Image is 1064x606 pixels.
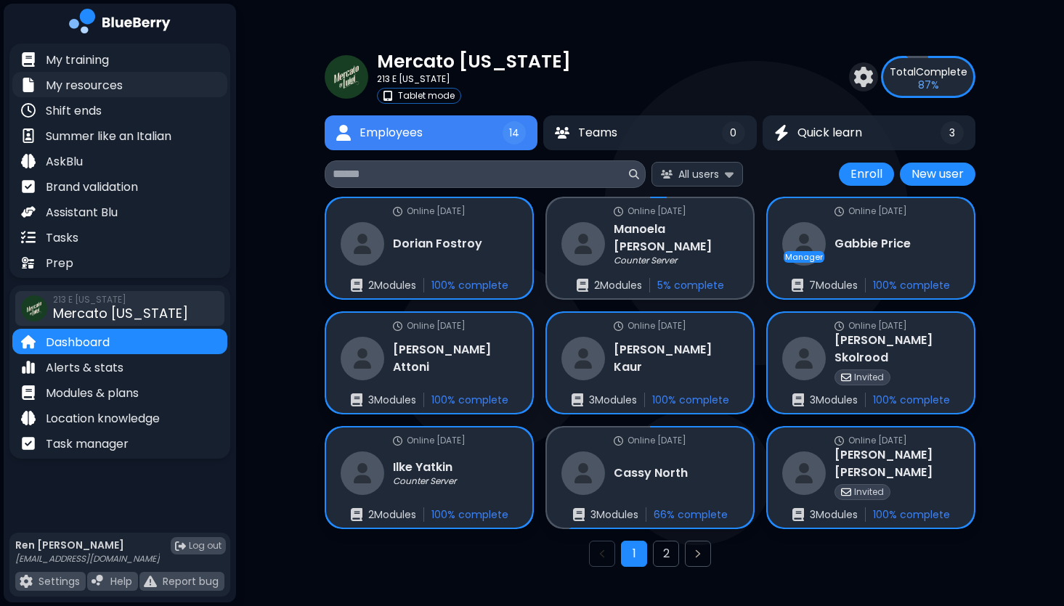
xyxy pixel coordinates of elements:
[46,204,118,221] p: Assistant Blu
[163,575,219,588] p: Report bug
[810,508,858,521] p: 3 Module s
[368,393,416,406] p: 3 Module s
[841,487,851,497] img: invited
[890,65,916,79] span: Total
[46,334,110,351] p: Dashboard
[629,169,639,179] img: search icon
[848,205,907,217] p: Online [DATE]
[834,322,844,331] img: online status
[572,393,583,406] img: enrollments
[614,436,623,446] img: online status
[38,575,80,588] p: Settings
[341,451,384,495] img: restaurant
[144,575,157,588] img: file icon
[110,575,132,588] p: Help
[848,435,907,446] p: Online [DATE]
[792,508,804,521] img: enrollments
[189,540,222,552] span: Log out
[393,322,402,331] img: online status
[614,221,739,255] h3: Manoela [PERSON_NAME]
[653,541,679,567] button: Go to page 2
[555,127,569,139] img: Teams
[46,435,129,453] p: Task manager
[614,341,739,376] h3: [PERSON_NAME] Kaur
[360,124,423,142] span: Employees
[46,255,73,272] p: Prep
[848,320,907,332] p: Online [DATE]
[431,508,508,521] p: 100 % complete
[792,279,803,292] img: enrollments
[854,486,884,498] p: Invited
[628,320,686,332] p: Online [DATE]
[890,65,967,78] p: Complete
[657,279,724,292] p: 5 % complete
[377,88,571,104] a: tabletTablet mode
[393,207,402,216] img: online status
[589,541,615,567] button: Previous page
[368,508,416,521] p: 2 Module s
[21,103,36,118] img: file icon
[873,508,950,521] p: 100 % complete
[918,78,939,91] p: 87 %
[809,279,858,292] p: 7 Module s
[900,163,975,186] button: New user
[46,359,123,377] p: Alerts & stats
[46,128,171,145] p: Summer like an Italian
[21,255,36,270] img: file icon
[834,207,844,216] img: online status
[21,335,36,349] img: file icon
[46,153,83,171] p: AskBlu
[46,179,138,196] p: Brand validation
[782,451,826,495] img: restaurant
[841,372,851,382] img: invited
[725,167,734,181] img: expand
[336,125,351,142] img: Employees
[21,436,36,451] img: file icon
[766,197,975,300] a: online statusOnline [DATE]restaurantManagerGabbie Priceenrollments7Modules100% complete
[21,78,36,92] img: file icon
[21,360,36,374] img: file icon
[661,170,673,179] img: All users
[834,446,959,481] h3: [PERSON_NAME] [PERSON_NAME]
[377,73,450,85] p: 213 E [US_STATE]
[621,541,647,567] button: Go to page 1
[785,253,823,261] p: Manager
[341,222,384,266] img: restaurant
[175,541,186,552] img: logout
[797,124,862,142] span: Quick learn
[573,508,585,521] img: enrollments
[15,553,160,565] p: [EMAIL_ADDRESS][DOMAIN_NAME]
[325,55,368,99] img: company thumbnail
[614,322,623,331] img: online status
[614,207,623,216] img: online status
[834,332,959,367] h3: [PERSON_NAME] Skolrood
[561,337,605,380] img: restaurant
[351,279,362,292] img: enrollments
[834,436,844,446] img: online status
[577,279,588,292] img: enrollments
[578,124,617,142] span: Teams
[854,372,884,383] p: Invited
[46,102,102,120] p: Shift ends
[46,77,123,94] p: My resources
[377,49,571,73] p: Mercato [US_STATE]
[594,279,642,292] p: 2 Module s
[393,235,482,253] h3: Dorian Fostroy
[21,128,36,143] img: file icon
[774,125,789,142] img: Quick learn
[20,575,33,588] img: file icon
[654,508,728,521] p: 66 % complete
[21,295,47,322] img: company thumbnail
[652,393,729,406] p: 100 % complete
[393,475,456,487] p: Counter Server
[853,67,874,87] img: settings
[21,52,36,67] img: file icon
[15,539,160,552] p: Ren [PERSON_NAME]
[873,279,950,292] p: 100 % complete
[431,393,508,406] p: 100 % complete
[949,126,955,139] span: 3
[393,341,518,376] h3: [PERSON_NAME] Attoni
[834,235,911,253] h3: Gabbie Price
[763,115,975,150] button: Quick learnQuick learn3
[407,435,466,446] p: Online [DATE]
